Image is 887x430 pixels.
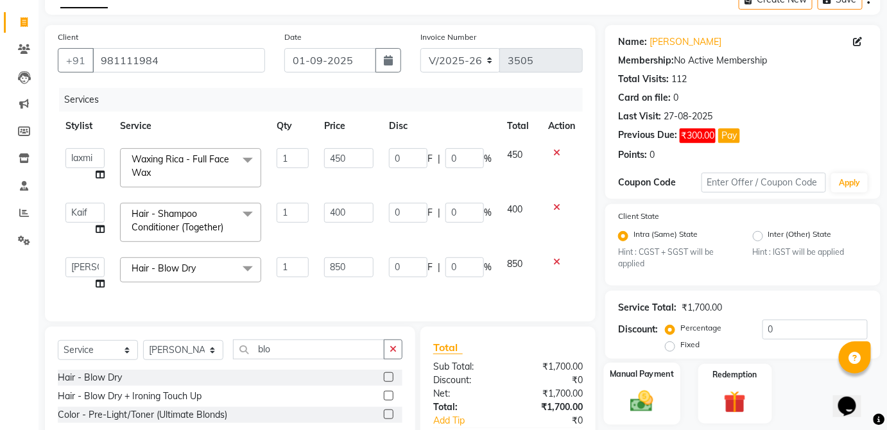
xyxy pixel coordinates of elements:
[223,221,229,233] a: x
[650,148,655,162] div: 0
[507,149,522,160] span: 450
[680,128,716,143] span: ₹300.00
[618,35,647,49] div: Name:
[381,112,499,141] th: Disc
[618,54,868,67] div: No Active Membership
[58,31,78,43] label: Client
[59,88,592,112] div: Services
[438,152,440,166] span: |
[196,262,202,274] a: x
[671,73,687,86] div: 112
[484,206,492,219] span: %
[499,112,540,141] th: Total
[508,400,592,414] div: ₹1,700.00
[427,152,433,166] span: F
[58,390,202,403] div: Hair - Blow Dry + Ironing Touch Up
[680,322,721,334] label: Percentage
[132,262,196,274] span: Hair - Blow Dry
[633,228,698,244] label: Intra (Same) State
[438,261,440,274] span: |
[284,31,302,43] label: Date
[623,388,660,415] img: _cash.svg
[316,112,381,141] th: Price
[618,148,647,162] div: Points:
[713,369,757,381] label: Redemption
[673,91,678,105] div: 0
[618,323,658,336] div: Discount:
[618,73,669,86] div: Total Visits:
[507,258,522,270] span: 850
[58,371,122,384] div: Hair - Blow Dry
[768,228,832,244] label: Inter (Other) State
[58,112,112,141] th: Stylist
[831,173,868,193] button: Apply
[508,360,592,374] div: ₹1,700.00
[427,206,433,219] span: F
[540,112,583,141] th: Action
[424,387,508,400] div: Net:
[618,54,674,67] div: Membership:
[424,400,508,414] div: Total:
[484,152,492,166] span: %
[132,208,223,233] span: Hair - Shampoo Conditioner (Together)
[438,206,440,219] span: |
[233,340,384,359] input: Search or Scan
[682,301,722,314] div: ₹1,700.00
[702,173,827,193] input: Enter Offer / Coupon Code
[132,153,229,178] span: Waxing Rica - Full Face Wax
[618,176,702,189] div: Coupon Code
[753,246,868,258] small: Hint : IGST will be applied
[508,387,592,400] div: ₹1,700.00
[833,379,874,417] iframe: chat widget
[507,203,522,215] span: 400
[718,128,740,143] button: Pay
[92,48,265,73] input: Search by Name/Mobile/Email/Code
[618,301,676,314] div: Service Total:
[680,339,700,350] label: Fixed
[58,48,94,73] button: +91
[112,112,269,141] th: Service
[427,261,433,274] span: F
[58,408,227,422] div: Color - Pre-Light/Toner (Ultimate Blonds)
[151,167,157,178] a: x
[664,110,712,123] div: 27-08-2025
[717,388,753,416] img: _gift.svg
[484,261,492,274] span: %
[650,35,721,49] a: [PERSON_NAME]
[424,360,508,374] div: Sub Total:
[424,374,508,387] div: Discount:
[610,368,674,381] label: Manual Payment
[522,414,592,427] div: ₹0
[269,112,316,141] th: Qty
[424,414,522,427] a: Add Tip
[618,110,661,123] div: Last Visit:
[618,91,671,105] div: Card on file:
[618,211,659,222] label: Client State
[618,246,734,270] small: Hint : CGST + SGST will be applied
[433,341,463,354] span: Total
[618,128,677,143] div: Previous Due:
[508,374,592,387] div: ₹0
[420,31,476,43] label: Invoice Number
